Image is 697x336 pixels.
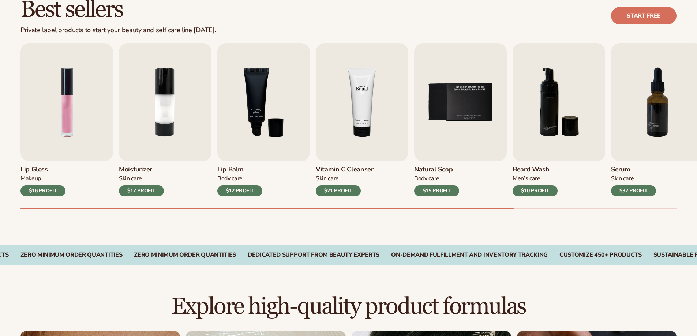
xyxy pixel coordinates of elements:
div: $15 PROFIT [414,185,459,196]
h2: Explore high-quality product formulas [20,294,677,319]
h3: Serum [611,166,656,174]
img: Shopify Image 5 [316,43,408,161]
div: Body Care [217,175,262,182]
a: 4 / 9 [316,43,408,196]
div: Men’s Care [513,175,558,182]
a: Start free [611,7,677,24]
div: Dedicated Support From Beauty Experts [248,252,379,258]
div: Private label products to start your beauty and self care line [DATE]. [20,26,216,34]
a: 6 / 9 [513,43,605,196]
div: Body Care [414,175,459,182]
div: CUSTOMIZE 450+ PRODUCTS [559,252,642,258]
h3: Beard Wash [513,166,558,174]
h3: Lip Gloss [20,166,65,174]
div: $21 PROFIT [316,185,361,196]
a: 3 / 9 [217,43,310,196]
a: 5 / 9 [414,43,507,196]
a: 2 / 9 [119,43,211,196]
div: Skin Care [119,175,164,182]
div: Zero Minimum Order QuantitieS [134,252,236,258]
h3: Vitamin C Cleanser [316,166,374,174]
div: Zero Minimum Order QuantitieS [20,252,123,258]
div: Skin Care [611,175,656,182]
div: $16 PROFIT [20,185,65,196]
h3: Moisturizer [119,166,164,174]
h3: Natural Soap [414,166,459,174]
a: 1 / 9 [20,43,113,196]
div: Skin Care [316,175,374,182]
div: Makeup [20,175,65,182]
div: $32 PROFIT [611,185,656,196]
div: $17 PROFIT [119,185,164,196]
div: On-Demand Fulfillment and Inventory Tracking [391,252,548,258]
div: $10 PROFIT [513,185,558,196]
div: $12 PROFIT [217,185,262,196]
h3: Lip Balm [217,166,262,174]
